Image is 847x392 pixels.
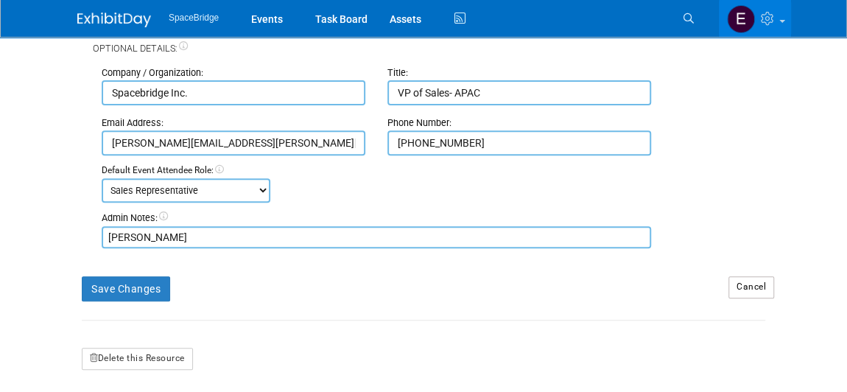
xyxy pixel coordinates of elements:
a: Cancel [728,276,774,298]
div: Default Event Attendee Role: [102,164,765,178]
div: Optional Details: [93,27,765,56]
div: Email Address: [102,116,365,130]
div: Admin Notes: [102,211,651,225]
img: ExhibitDay [77,13,151,27]
button: Save Changes [82,276,170,301]
div: Company / Organization: [102,66,365,80]
div: Title: [387,66,651,80]
textarea: [PERSON_NAME] [102,226,651,248]
div: Phone Number: [387,116,651,130]
img: Elizabeth Gelerman [727,5,755,33]
span: SpaceBridge [169,13,219,23]
button: Delete this Resource [82,348,193,370]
